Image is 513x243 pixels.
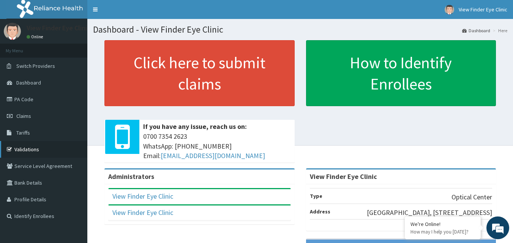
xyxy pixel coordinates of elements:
[16,129,30,136] span: Tariffs
[410,229,475,235] p: How may I help you today?
[143,122,247,131] b: If you have any issue, reach us on:
[112,208,173,217] a: View Finder Eye Clinic
[310,208,330,215] b: Address
[310,172,377,181] strong: View Finder Eye Clinic
[108,172,154,181] b: Administrators
[451,192,492,202] p: Optical Center
[104,40,295,106] a: Click here to submit claims
[112,192,173,201] a: View Finder Eye Clinic
[367,208,492,218] p: [GEOGRAPHIC_DATA], [STREET_ADDRESS]
[4,23,21,40] img: User Image
[410,221,475,227] div: We're Online!
[306,40,496,106] a: How to Identify Enrollees
[445,5,454,14] img: User Image
[27,25,90,31] p: View Finder Eye Clinic
[93,25,507,34] h1: Dashboard - View Finder Eye Clinic
[143,132,291,161] span: 0700 7354 2623 WhatsApp: [PHONE_NUMBER] Email:
[161,151,265,160] a: [EMAIL_ADDRESS][DOMAIN_NAME]
[491,27,507,34] li: Here
[310,193,322,199] b: Type
[459,6,507,13] span: View Finder Eye Clinic
[16,113,31,119] span: Claims
[16,63,55,69] span: Switch Providers
[27,34,45,39] a: Online
[16,79,41,86] span: Dashboard
[462,27,490,34] a: Dashboard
